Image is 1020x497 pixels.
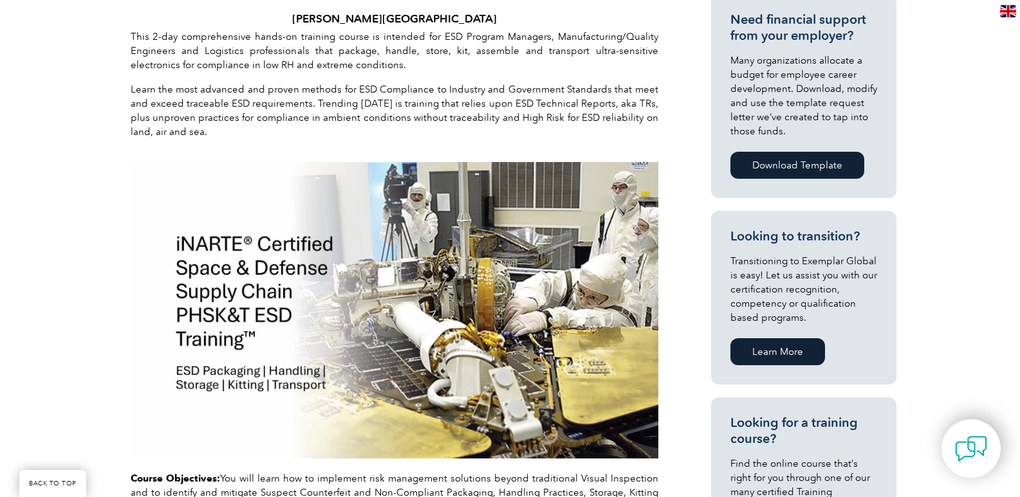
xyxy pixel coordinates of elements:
img: inarte training [131,162,658,458]
img: contact-chat.png [955,433,987,465]
p: Learn the most advanced and proven methods for ESD Compliance to Industry and Government Standard... [131,82,658,139]
p: Many organizations allocate a budget for employee career development. Download, modify and use th... [730,53,877,138]
h3: Need financial support from your employer? [730,12,877,44]
p: This 2-day comprehensive hands-on training course is intended for ESD Program Managers, Manufactu... [131,30,658,72]
h3: Looking to transition? [730,228,877,244]
a: BACK TO TOP [19,470,86,497]
a: Learn More [730,338,825,365]
p: Transitioning to Exemplar Global is easy! Let us assist you with our certification recognition, c... [730,254,877,325]
h4: [PERSON_NAME][GEOGRAPHIC_DATA] [131,12,658,25]
h3: Looking for a training course? [730,415,877,447]
img: en [1000,5,1016,17]
strong: Course Objectives: [131,473,220,484]
a: Download Template [730,152,864,179]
